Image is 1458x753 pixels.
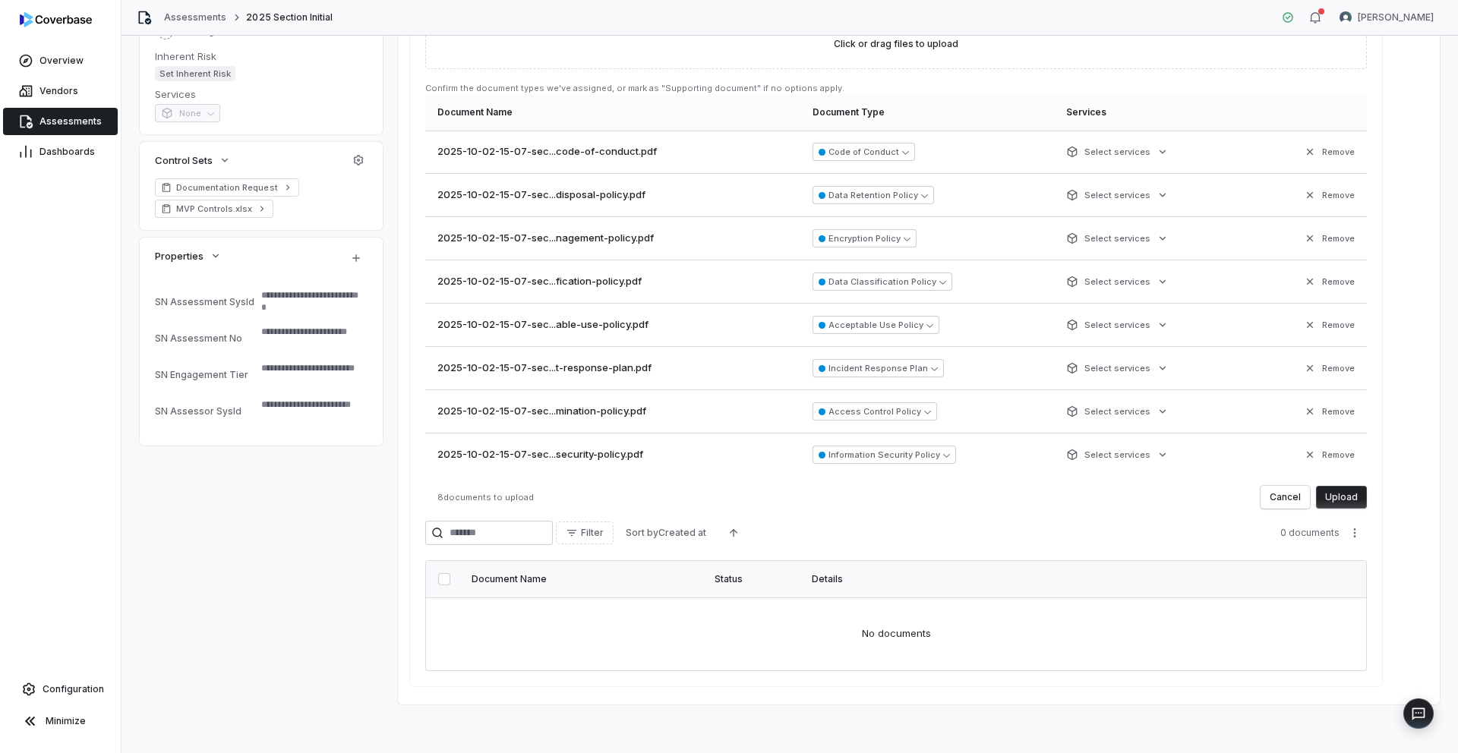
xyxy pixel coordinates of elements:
[437,492,534,503] span: 8 documents to upload
[425,83,1367,94] p: Confirm the document types we've assigned, or mark as "Supporting document" if no options apply.
[813,143,915,161] button: Code of Conduct
[803,94,1057,131] th: Document Type
[39,115,102,128] span: Assessments
[1299,354,1359,382] button: Remove
[155,178,299,197] a: Documentation Request
[46,715,86,727] span: Minimize
[155,153,213,167] span: Control Sets
[1340,11,1352,24] img: Adeola Ajiginni avatar
[834,38,958,50] label: Click or drag files to upload
[20,12,92,27] img: logo-D7KZi-bG.svg
[1062,225,1173,252] button: Select services
[813,359,944,377] button: Incident Response Plan
[1299,181,1359,209] button: Remove
[1343,521,1367,544] button: More actions
[813,186,934,204] button: Data Retention Policy
[425,94,803,131] th: Document Name
[155,369,255,380] div: SN Engagement Tier
[39,85,78,97] span: Vendors
[1057,94,1247,131] th: Services
[1299,311,1359,339] button: Remove
[1062,441,1173,468] button: Select services
[581,527,604,539] span: Filter
[39,146,95,158] span: Dashboards
[176,181,278,194] span: Documentation Request
[1299,441,1359,468] button: Remove
[1358,11,1434,24] span: [PERSON_NAME]
[556,521,614,544] button: Filter
[426,597,1366,670] td: No documents
[1062,354,1173,382] button: Select services
[1062,311,1173,339] button: Select services
[246,11,333,24] span: 2025 Section Initial
[812,573,1321,585] div: Details
[813,273,952,291] button: Data Classification Policy
[715,573,794,585] div: Status
[155,296,255,307] div: SN Assessment SysId
[1330,6,1443,29] button: Adeola Ajiginni avatar[PERSON_NAME]
[1062,268,1173,295] button: Select services
[437,231,654,246] span: 2025-10-02-15-07-sec...nagement-policy.pdf
[176,203,252,215] span: MVP Controls.xlsx
[155,249,204,263] span: Properties
[472,573,696,585] div: Document Name
[1299,138,1359,165] button: Remove
[155,200,273,218] a: MVP Controls.xlsx
[617,521,715,544] button: Sort byCreated at
[437,447,643,462] span: 2025-10-02-15-07-sec...security-policy.pdf
[813,316,939,334] button: Acceptable Use Policy
[437,404,646,419] span: 2025-10-02-15-07-sec...mination-policy.pdf
[6,676,115,703] a: Configuration
[437,361,652,376] span: 2025-10-02-15-07-sec...t-response-plan.pdf
[813,446,956,464] button: Information Security Policy
[437,187,645,203] span: 2025-10-02-15-07-sec...disposal-policy.pdf
[1062,138,1173,165] button: Select services
[43,683,104,695] span: Configuration
[813,402,937,421] button: Access Control Policy
[437,274,642,289] span: 2025-10-02-15-07-sec...fication-policy.pdf
[1299,268,1359,295] button: Remove
[1062,181,1173,209] button: Select services
[155,405,255,417] div: SN Assessor SysId
[164,11,226,24] a: Assessments
[155,66,235,81] span: Set Inherent Risk
[3,138,118,165] a: Dashboards
[3,47,118,74] a: Overview
[39,55,84,67] span: Overview
[1299,225,1359,252] button: Remove
[3,77,118,105] a: Vendors
[155,87,368,101] dt: Services
[3,108,118,135] a: Assessments
[437,144,657,159] span: 2025-10-02-15-07-sec...code-of-conduct.pdf
[813,229,917,247] button: Encryption Policy
[1261,486,1310,509] button: Cancel
[1280,527,1340,539] span: 0 documents
[150,242,226,269] button: Properties
[1316,486,1367,509] button: Upload
[718,521,749,544] button: Ascending
[150,147,235,174] button: Control Sets
[1299,398,1359,425] button: Remove
[1062,398,1173,425] button: Select services
[155,49,368,63] dt: Inherent Risk
[155,332,255,344] div: SN Assessment No
[6,706,115,736] button: Minimize
[727,527,740,539] svg: Ascending
[437,317,649,332] span: 2025-10-02-15-07-sec...able-use-policy.pdf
